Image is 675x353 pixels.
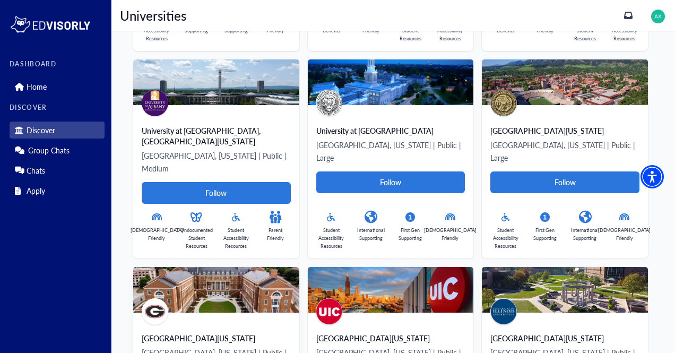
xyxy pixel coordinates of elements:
[482,267,648,313] img: Screenshot%202025-09-08%20at%203.54.19%E2%80%AFPM.png
[27,82,47,91] p: Home
[142,333,291,343] div: [GEOGRAPHIC_DATA][US_STATE]
[27,166,45,175] p: Chats
[142,149,291,175] p: [GEOGRAPHIC_DATA], [US_STATE] | Public | Medium
[10,182,105,199] div: Apply
[10,78,105,95] div: Home
[316,139,465,164] p: [GEOGRAPHIC_DATA], [US_STATE] | Public | Large
[133,59,299,105] img: SUNY_Landscape.png
[356,226,386,242] p: International Supporting
[10,14,91,35] img: logo
[120,10,186,21] p: Universities
[424,226,477,242] p: [DEMOGRAPHIC_DATA] Friendly
[316,125,465,136] div: University at [GEOGRAPHIC_DATA]
[490,139,639,164] p: [GEOGRAPHIC_DATA], [US_STATE] | Public | Large
[308,59,474,259] a: avatar University at [GEOGRAPHIC_DATA][GEOGRAPHIC_DATA], [US_STATE] | Public | LargeFollowStudent...
[10,142,105,159] div: Group Chats
[316,333,465,343] div: [GEOGRAPHIC_DATA][US_STATE]
[316,226,347,250] p: Student Accessibility Resources
[490,333,639,343] div: [GEOGRAPHIC_DATA][US_STATE]
[142,182,291,204] button: Follow
[316,171,465,193] button: Follow
[490,125,639,136] div: [GEOGRAPHIC_DATA][US_STATE]
[490,171,639,193] button: Follow
[641,165,664,188] div: Accessibility Menu
[490,90,517,116] img: avatar
[570,226,600,242] p: International Supporting
[308,267,474,313] img: Screenshot%202025-09-03%20at%204.48.10%E2%80%AFPM.png
[316,298,342,325] img: avatar
[27,126,55,135] p: Discover
[598,226,651,242] p: [DEMOGRAPHIC_DATA] Friendly
[142,90,168,116] img: avatar
[530,226,560,242] p: First Gen Supporting
[482,59,648,259] a: avatar [GEOGRAPHIC_DATA][US_STATE][GEOGRAPHIC_DATA], [US_STATE] | Public | LargeFollowStudent Acc...
[10,122,105,139] div: Discover
[482,59,648,105] img: Screenshot%202025-09-02%20at%202.10.54%E2%80%AFPM.png
[490,226,521,250] p: Student Accessibility Resources
[221,226,251,250] p: Student Accessibility Resources
[28,146,70,155] p: Group Chats
[316,90,342,116] img: avatar
[27,186,45,195] p: Apply
[133,267,299,313] img: University%20of%20Georgia.jpg
[10,104,105,111] label: DISCOVER
[395,226,426,242] p: First Gen Supporting
[261,226,291,242] p: Parent Friendly
[133,59,299,259] a: avatar University at [GEOGRAPHIC_DATA], [GEOGRAPHIC_DATA][US_STATE][GEOGRAPHIC_DATA], [US_STATE] ...
[490,298,517,325] img: avatar
[131,226,183,242] p: [DEMOGRAPHIC_DATA] Friendly
[142,298,168,325] img: avatar
[180,226,213,250] p: Undocumented Student Resources
[308,59,474,105] img: Screenshot%202025-09-05%20at%204.06.25%E2%80%AFPM.png
[142,125,291,147] div: University at [GEOGRAPHIC_DATA], [GEOGRAPHIC_DATA][US_STATE]
[10,162,105,179] div: Chats
[624,11,633,20] a: inbox
[10,61,105,68] label: DASHBOARD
